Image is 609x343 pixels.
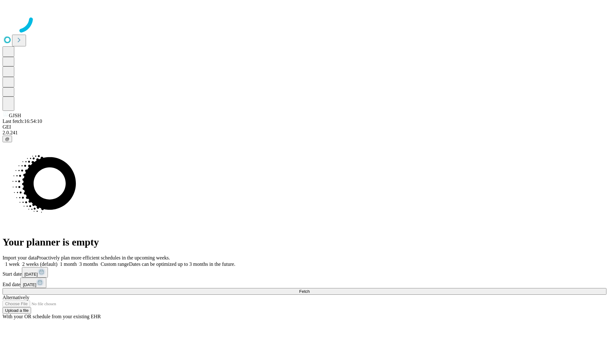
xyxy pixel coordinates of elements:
[3,130,606,136] div: 2.0.241
[79,261,98,267] span: 3 months
[37,255,170,260] span: Proactively plan more efficient schedules in the upcoming weeks.
[101,261,129,267] span: Custom range
[24,272,38,277] span: [DATE]
[9,113,21,118] span: GJSH
[23,282,36,287] span: [DATE]
[22,267,48,278] button: [DATE]
[3,136,12,142] button: @
[3,307,31,314] button: Upload a file
[3,236,606,248] h1: Your planner is empty
[3,118,42,124] span: Last fetch: 16:54:10
[5,261,20,267] span: 1 week
[3,124,606,130] div: GEI
[22,261,57,267] span: 2 weeks (default)
[299,289,310,294] span: Fetch
[129,261,235,267] span: Dates can be optimized up to 3 months in the future.
[60,261,77,267] span: 1 month
[3,255,37,260] span: Import your data
[3,314,101,319] span: With your OR schedule from your existing EHR
[3,278,606,288] div: End date
[5,137,10,141] span: @
[3,288,606,295] button: Fetch
[20,278,46,288] button: [DATE]
[3,267,606,278] div: Start date
[3,295,29,300] span: Alternatively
